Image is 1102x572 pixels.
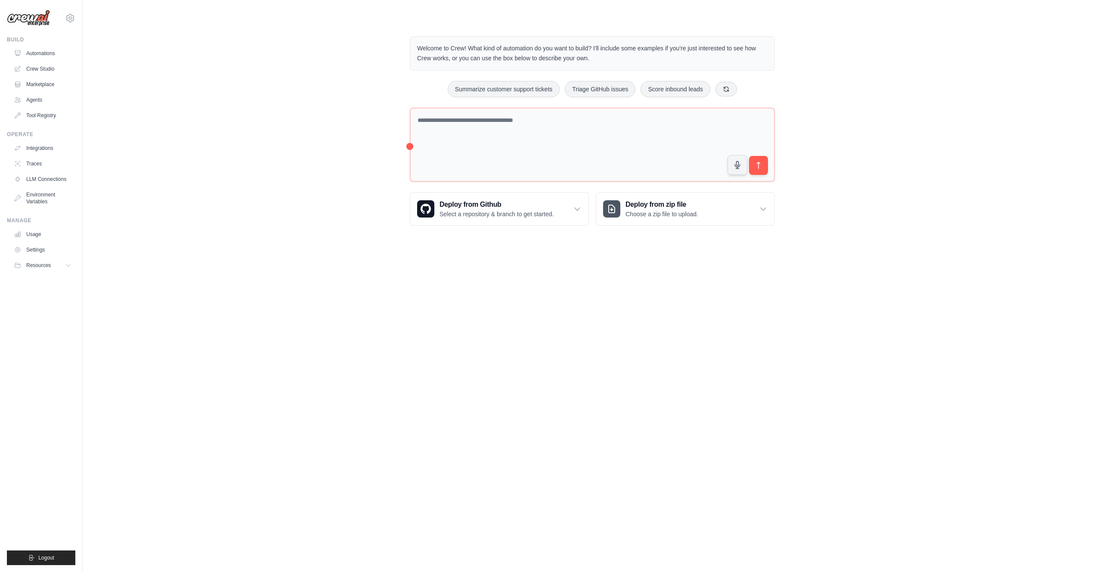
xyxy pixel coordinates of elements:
[440,199,554,210] h3: Deploy from Github
[7,10,50,26] img: Logo
[26,262,51,269] span: Resources
[10,172,75,186] a: LLM Connections
[625,199,698,210] h3: Deploy from zip file
[565,81,635,97] button: Triage GitHub issues
[440,210,554,218] p: Select a repository & branch to get started.
[10,93,75,107] a: Agents
[7,36,75,43] div: Build
[38,554,54,561] span: Logout
[448,81,560,97] button: Summarize customer support tickets
[10,47,75,60] a: Automations
[10,109,75,122] a: Tool Registry
[641,81,710,97] button: Score inbound leads
[10,258,75,272] button: Resources
[7,217,75,224] div: Manage
[10,188,75,208] a: Environment Variables
[417,44,768,63] p: Welcome to Crew! What kind of automation do you want to build? I'll include some examples if you'...
[625,210,698,218] p: Choose a zip file to upload.
[10,78,75,91] a: Marketplace
[10,141,75,155] a: Integrations
[10,157,75,171] a: Traces
[10,62,75,76] a: Crew Studio
[10,227,75,241] a: Usage
[10,243,75,257] a: Settings
[7,550,75,565] button: Logout
[7,131,75,138] div: Operate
